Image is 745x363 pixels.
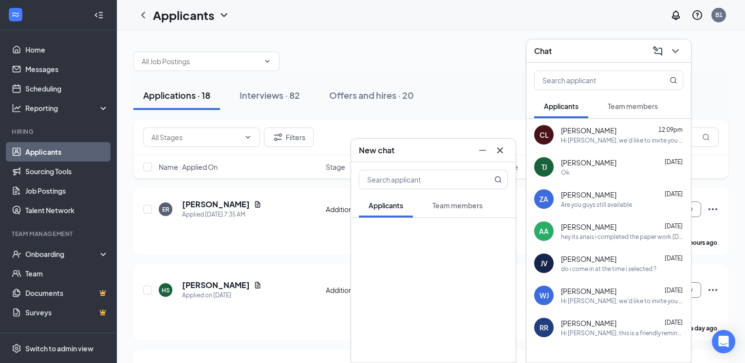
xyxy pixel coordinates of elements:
[658,126,683,133] span: 12:09pm
[539,226,549,236] div: AA
[25,249,100,259] div: Onboarding
[535,71,650,90] input: Search applicant
[25,200,109,220] a: Talent Network
[25,264,109,283] a: Team
[25,79,109,98] a: Scheduling
[540,194,548,204] div: ZA
[561,233,683,241] div: hey its anais i completed the paper work [DATE]
[153,7,214,23] h1: Applicants
[668,43,683,59] button: ChevronDown
[218,9,230,21] svg: ChevronDown
[143,89,210,101] div: Applications · 18
[254,281,261,289] svg: Document
[494,176,502,183] svg: MagnifyingGlass
[25,344,93,353] div: Switch to admin view
[240,89,300,101] div: Interviews · 82
[25,162,109,181] a: Sourcing Tools
[561,265,656,273] div: do i come in at the time i selected ?
[561,190,616,200] span: [PERSON_NAME]
[244,133,252,141] svg: ChevronDown
[272,131,284,143] svg: Filter
[12,249,21,259] svg: UserCheck
[162,205,169,214] div: ER
[561,297,683,305] div: Hi [PERSON_NAME], we'd like to invite you to a meeting with Blaze Pizza for Shift Leader at [GEOG...
[25,181,109,200] a: Job Postings
[475,143,490,158] button: Minimize
[159,162,218,172] span: Name · Applied On
[12,332,107,340] div: Payroll
[665,319,683,326] span: [DATE]
[650,43,666,59] button: ComposeMessage
[561,318,616,328] span: [PERSON_NAME]
[11,10,20,19] svg: WorkstreamLogo
[137,9,149,21] svg: ChevronLeft
[326,162,345,172] span: Stage
[540,258,548,268] div: JV
[670,76,677,84] svg: MagnifyingGlass
[540,130,549,140] div: CL
[670,45,681,57] svg: ChevronDown
[162,286,170,294] div: HS
[690,325,717,332] b: a day ago
[182,210,261,219] div: Applied [DATE] 7:35 AM
[94,10,104,20] svg: Collapse
[702,133,710,141] svg: MagnifyingGlass
[561,329,683,337] div: Hi [PERSON_NAME], this is a friendly reminder. Your meeting with Blaze Pizza for Shift Leader at ...
[665,158,683,165] span: [DATE]
[665,222,683,230] span: [DATE]
[608,102,658,110] span: Team members
[534,46,552,56] h3: Chat
[561,254,616,264] span: [PERSON_NAME]
[707,284,719,296] svg: Ellipses
[561,136,683,145] div: Hi [PERSON_NAME], we'd like to invite you to a meeting with Blaze Pizza for Team Member Day or Ni...
[264,127,314,147] button: Filter Filters
[326,204,407,214] div: Additional Information
[561,286,616,296] span: [PERSON_NAME]
[12,344,21,353] svg: Settings
[12,127,107,136] div: Hiring
[712,330,735,353] div: Open Intercom Messenger
[254,200,261,208] svg: Document
[561,222,616,232] span: [PERSON_NAME]
[665,254,683,262] span: [DATE]
[25,40,109,59] a: Home
[182,199,250,210] h5: [PERSON_NAME]
[540,323,548,332] div: RR
[544,102,578,110] span: Applicants
[12,103,21,113] svg: Analysis
[561,158,616,167] span: [PERSON_NAME]
[25,103,109,113] div: Reporting
[652,45,664,57] svg: ComposeMessage
[25,59,109,79] a: Messages
[707,203,719,215] svg: Ellipses
[561,200,632,209] div: Are you guys still available
[369,201,403,210] span: Applicants
[182,290,261,300] div: Applied on [DATE]
[432,201,483,210] span: Team members
[665,190,683,198] span: [DATE]
[25,283,109,303] a: DocumentsCrown
[494,145,506,156] svg: Cross
[665,287,683,294] span: [DATE]
[25,303,109,322] a: SurveysCrown
[682,239,717,246] b: 10 hours ago
[12,230,107,238] div: Team Management
[691,9,703,21] svg: QuestionInfo
[492,143,508,158] button: Cross
[142,56,260,67] input: All Job Postings
[359,145,394,156] h3: New chat
[25,142,109,162] a: Applicants
[561,126,616,135] span: [PERSON_NAME]
[151,132,240,143] input: All Stages
[670,9,682,21] svg: Notifications
[561,168,570,177] div: Ok
[182,280,250,290] h5: [PERSON_NAME]
[715,11,723,19] div: B1
[359,170,475,189] input: Search applicant
[326,285,407,295] div: Additional Information
[263,57,271,65] svg: ChevronDown
[541,162,547,172] div: TJ
[540,290,549,300] div: WJ
[477,145,488,156] svg: Minimize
